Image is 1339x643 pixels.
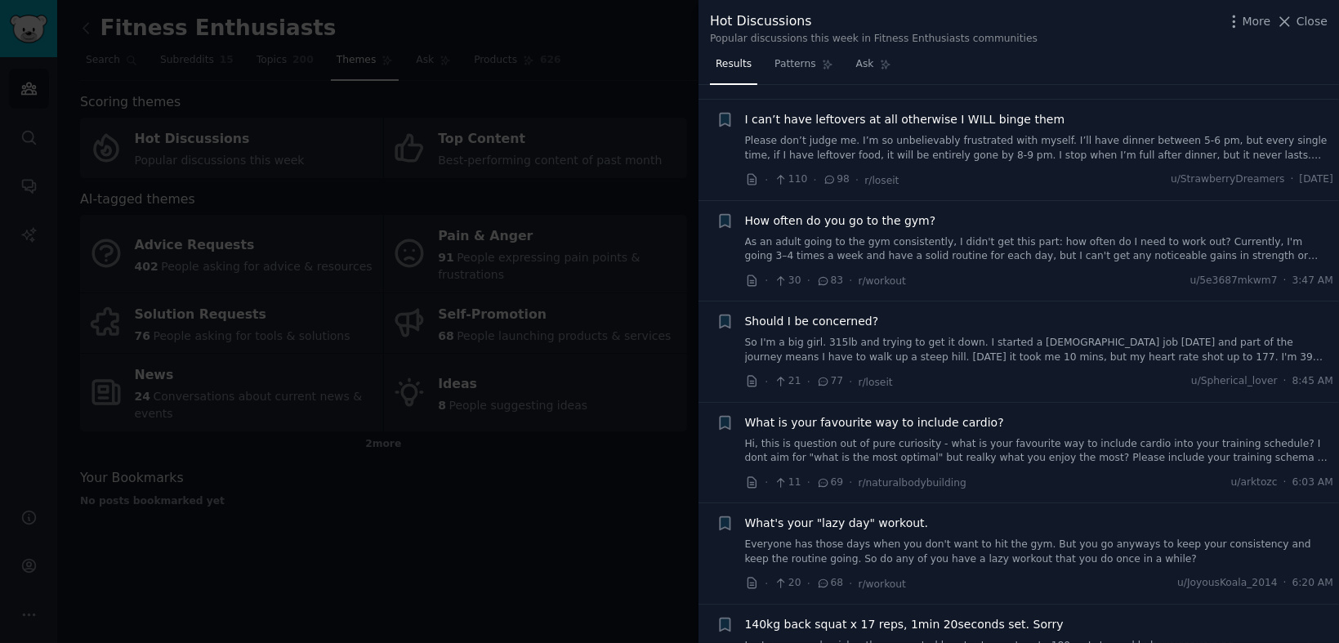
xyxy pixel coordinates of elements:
[745,515,929,532] a: What's your "lazy day" workout.
[1291,172,1294,187] span: ·
[774,57,815,72] span: Patterns
[849,474,852,491] span: ·
[765,575,768,592] span: ·
[807,272,810,289] span: ·
[1191,374,1278,389] span: u/Spherical_lover
[745,616,1064,633] a: 140kg back squat x 17 reps, 1min 20seconds set. Sorry
[1190,274,1278,288] span: u/5e3687mkwm7
[1300,172,1333,187] span: [DATE]
[1276,13,1328,30] button: Close
[807,373,810,391] span: ·
[855,172,859,189] span: ·
[1292,576,1333,591] span: 6:20 AM
[745,134,1334,163] a: Please don’t judge me. I’m so unbelievably frustrated with myself. I’ll have dinner between 5-6 p...
[765,172,768,189] span: ·
[1177,576,1278,591] span: u/JoyousKoala_2014
[807,474,810,491] span: ·
[1231,476,1278,490] span: u/arktozc
[859,477,966,489] span: r/naturalbodybuilding
[859,578,906,590] span: r/workout
[716,57,752,72] span: Results
[1243,13,1271,30] span: More
[774,374,801,389] span: 21
[745,336,1334,364] a: So I'm a big girl. 315lb and trying to get it down. I started a [DEMOGRAPHIC_DATA] job [DATE] and...
[859,275,906,287] span: r/workout
[1225,13,1271,30] button: More
[1283,576,1287,591] span: ·
[710,11,1038,32] div: Hot Discussions
[774,274,801,288] span: 30
[850,51,897,85] a: Ask
[745,538,1334,566] a: Everyone has those days when you don't want to hit the gym. But you go anyways to keep your consi...
[813,172,816,189] span: ·
[859,377,893,388] span: r/loseit
[823,172,850,187] span: 98
[774,476,801,490] span: 11
[1171,172,1285,187] span: u/StrawberryDreamers
[849,373,852,391] span: ·
[765,474,768,491] span: ·
[1283,274,1287,288] span: ·
[856,57,874,72] span: Ask
[816,576,843,591] span: 68
[765,272,768,289] span: ·
[849,575,852,592] span: ·
[1292,274,1333,288] span: 3:47 AM
[774,172,807,187] span: 110
[710,51,757,85] a: Results
[765,373,768,391] span: ·
[1297,13,1328,30] span: Close
[1283,374,1287,389] span: ·
[1283,476,1287,490] span: ·
[807,575,810,592] span: ·
[745,414,1004,431] a: What is your favourite way to include cardio?
[769,51,838,85] a: Patterns
[745,313,879,330] a: Should I be concerned?
[816,274,843,288] span: 83
[745,235,1334,264] a: As an adult going to the gym consistently, I didn't get this part: how often do I need to work ou...
[816,476,843,490] span: 69
[745,212,936,230] a: How often do you go to the gym?
[1292,476,1333,490] span: 6:03 AM
[849,272,852,289] span: ·
[774,576,801,591] span: 20
[745,437,1334,466] a: Hi, this is question out of pure curiosity - what is your favourite way to include cardio into yo...
[745,111,1065,128] a: I can’t have leftovers at all otherwise I WILL binge them
[864,175,899,186] span: r/loseit
[816,374,843,389] span: 77
[710,32,1038,47] div: Popular discussions this week in Fitness Enthusiasts communities
[1292,374,1333,389] span: 8:45 AM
